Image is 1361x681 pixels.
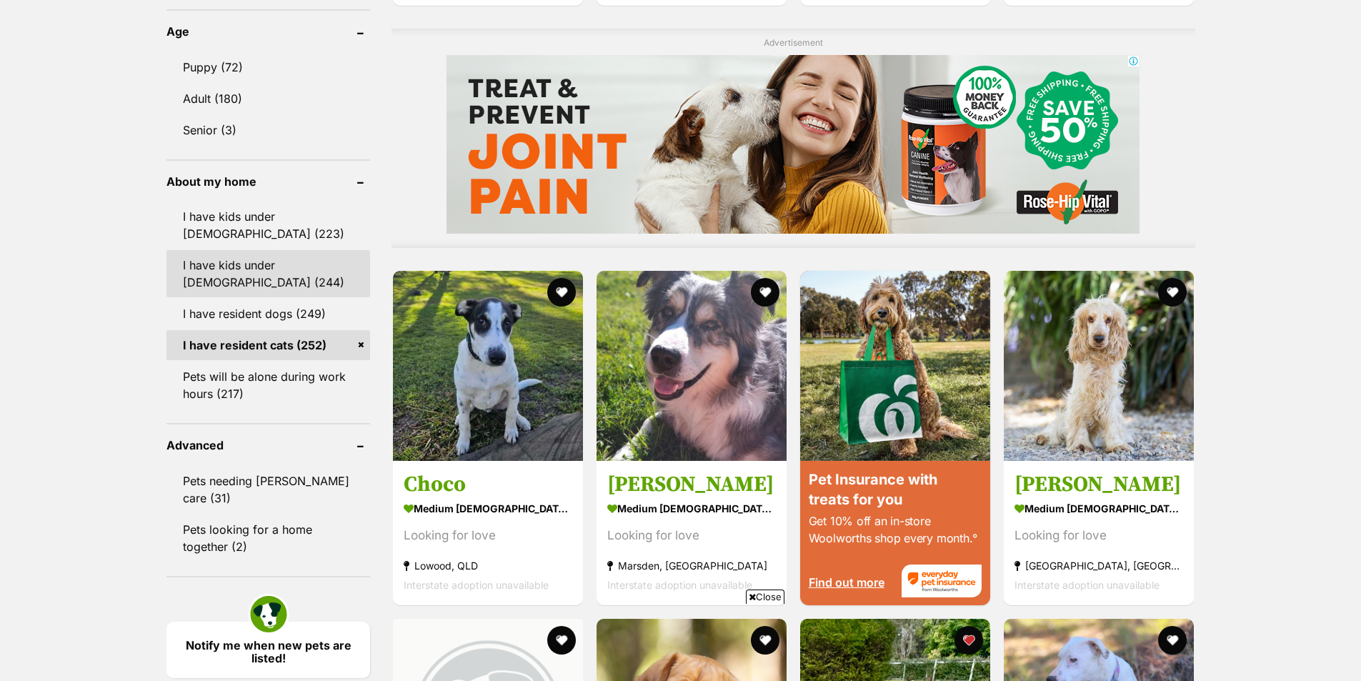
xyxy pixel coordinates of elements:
[746,590,784,604] span: Close
[166,25,370,38] header: Age
[166,439,370,452] header: Advanced
[1158,278,1187,307] button: favourite
[166,250,370,297] a: I have kids under [DEMOGRAPHIC_DATA] (244)
[751,278,779,307] button: favourite
[392,29,1195,248] div: Advertisement
[1014,579,1160,591] span: Interstate adoption unavailable
[166,622,370,678] a: Notify me when new pets are listed!
[607,498,776,519] strong: medium [DEMOGRAPHIC_DATA] Dog
[166,175,370,188] header: About my home
[404,556,572,575] strong: Lowood, QLD
[393,271,583,461] img: Choco - Border Collie Dog
[404,498,572,519] strong: medium [DEMOGRAPHIC_DATA] Dog
[1004,460,1194,605] a: [PERSON_NAME] medium [DEMOGRAPHIC_DATA] Dog Looking for love [GEOGRAPHIC_DATA], [GEOGRAPHIC_DATA]...
[166,202,370,249] a: I have kids under [DEMOGRAPHIC_DATA] (223)
[166,115,370,145] a: Senior (3)
[1004,271,1194,461] img: Norman - Cocker Spaniel Dog
[404,471,572,498] h3: Choco
[393,460,583,605] a: Choco medium [DEMOGRAPHIC_DATA] Dog Looking for love Lowood, QLD Interstate adoption unavailable
[447,55,1140,234] iframe: Advertisement
[607,556,776,575] strong: Marsden, [GEOGRAPHIC_DATA]
[607,579,752,591] span: Interstate adoption unavailable
[166,362,370,409] a: Pets will be alone during work hours (217)
[404,579,549,591] span: Interstate adoption unavailable
[166,84,370,114] a: Adult (180)
[166,299,370,329] a: I have resident dogs (249)
[597,460,787,605] a: [PERSON_NAME] medium [DEMOGRAPHIC_DATA] Dog Looking for love Marsden, [GEOGRAPHIC_DATA] Interstat...
[1014,556,1183,575] strong: [GEOGRAPHIC_DATA], [GEOGRAPHIC_DATA]
[166,52,370,82] a: Puppy (72)
[421,610,941,674] iframe: Advertisement
[1014,526,1183,545] div: Looking for love
[166,330,370,360] a: I have resident cats (252)
[166,466,370,513] a: Pets needing [PERSON_NAME] care (31)
[607,471,776,498] h3: [PERSON_NAME]
[607,526,776,545] div: Looking for love
[547,278,576,307] button: favourite
[1158,626,1187,655] button: favourite
[597,271,787,461] img: Havard - Border Collie x Australian Koolie Dog
[1014,498,1183,519] strong: medium [DEMOGRAPHIC_DATA] Dog
[166,515,370,562] a: Pets looking for a home together (2)
[954,626,983,655] button: favourite
[1014,471,1183,498] h3: [PERSON_NAME]
[404,526,572,545] div: Looking for love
